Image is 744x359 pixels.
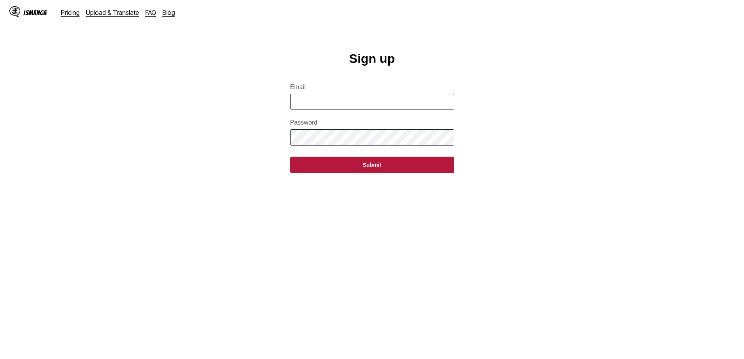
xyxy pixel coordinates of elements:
label: Email [290,84,454,91]
a: IsManga LogoIsManga [9,6,61,19]
div: IsManga [23,9,47,16]
button: Submit [290,157,454,173]
h1: Sign up [349,52,395,66]
a: Pricing [61,9,80,16]
a: Blog [162,9,175,16]
img: IsManga Logo [9,6,20,17]
label: Password [290,119,454,126]
a: FAQ [145,9,156,16]
a: Upload & Translate [86,9,139,16]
